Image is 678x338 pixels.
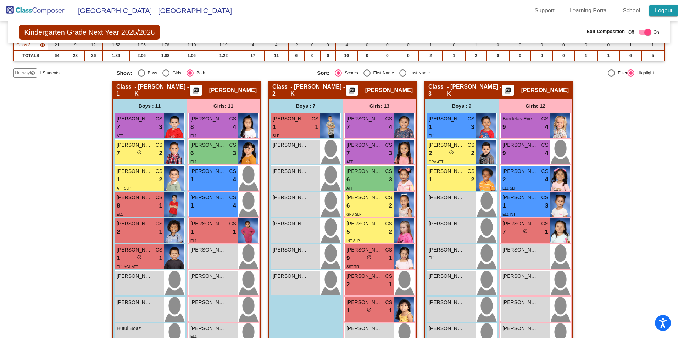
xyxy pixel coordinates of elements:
[117,141,152,149] span: [PERSON_NAME]
[273,141,308,149] span: [PERSON_NAME]
[502,213,516,216] span: EL1 INT
[419,40,443,50] td: 1
[134,83,189,97] span: - [PERSON_NAME] - K
[190,220,226,227] span: [PERSON_NAME] [PERSON_NAME]
[429,115,464,123] span: [PERSON_NAME]
[529,5,560,16] a: Support
[159,123,162,132] span: 3
[190,134,197,138] span: EL1
[190,85,202,96] button: Print Students Details
[346,85,358,96] button: Print Students Details
[336,40,357,50] td: 4
[499,99,572,113] div: Girls: 12
[48,40,66,50] td: 21
[190,141,226,149] span: [PERSON_NAME] Arianna
[117,201,120,210] span: 8
[429,149,432,158] span: 2
[191,87,200,97] mat-icon: picture_as_pdf
[346,239,360,243] span: INT SLP
[365,87,413,94] span: [PERSON_NAME]
[641,40,664,50] td: 1
[429,246,464,254] span: [PERSON_NAME]
[342,70,358,76] div: Scores
[429,175,432,184] span: 1
[233,175,236,184] span: 4
[389,149,392,158] span: 3
[346,141,382,149] span: [PERSON_NAME]
[385,115,392,123] span: CS
[466,50,487,61] td: 2
[502,220,538,227] span: [PERSON_NAME]
[357,50,377,61] td: 0
[190,160,197,164] span: EL1
[206,50,241,61] td: 1.22
[389,201,392,210] span: 2
[117,213,123,216] span: EL1
[502,115,538,123] span: Burdelas Eve
[425,99,499,113] div: Boys : 9
[367,307,372,312] span: do_not_disturb_alt
[233,149,236,158] span: 3
[66,40,85,50] td: 9
[429,134,435,138] span: EL1
[502,325,538,332] span: [PERSON_NAME]
[502,227,506,237] span: 7
[447,83,501,97] span: - [PERSON_NAME] -K
[190,149,194,158] span: 6
[502,123,506,132] span: 9
[574,50,597,61] td: 1
[346,325,382,332] span: [PERSON_NAME]
[233,201,236,210] span: 4
[159,201,162,210] span: 1
[233,227,236,237] span: 1
[269,99,343,113] div: Boys : 7
[346,194,382,201] span: [PERSON_NAME]
[346,272,382,280] span: [PERSON_NAME]
[129,40,154,50] td: 1.95
[288,50,305,61] td: 6
[229,141,236,149] span: CS
[545,201,548,210] span: 3
[229,115,236,123] span: CS
[389,175,392,184] span: 3
[102,40,129,50] td: 1.52
[156,115,162,123] span: CS
[190,201,194,210] span: 1
[429,299,464,306] span: [PERSON_NAME]
[468,115,474,123] span: CS
[154,40,177,50] td: 1.76
[654,29,659,35] span: On
[241,40,265,50] td: 4
[429,325,464,332] span: [PERSON_NAME]
[206,40,241,50] td: 1.19
[385,168,392,175] span: CS
[305,40,321,50] td: 0
[553,50,574,61] td: 0
[634,70,654,76] div: Highlight
[346,246,382,254] span: [PERSON_NAME]
[531,50,552,61] td: 0
[346,168,382,175] span: [PERSON_NAME]
[159,149,162,158] span: 2
[346,149,350,158] span: 7
[317,70,329,76] span: Sort:
[377,50,398,61] td: 0
[509,40,531,50] td: 0
[502,186,516,190] span: EL1 SLP
[346,201,350,210] span: 6
[502,272,538,280] span: [PERSON_NAME]
[487,50,509,61] td: 0
[429,141,464,149] span: [PERSON_NAME]
[116,83,134,97] span: Class 1
[619,40,641,50] td: 1
[273,220,308,227] span: [PERSON_NAME]
[117,70,133,76] span: Show:
[367,255,372,260] span: do_not_disturb_alt
[273,168,308,175] span: [PERSON_NAME]
[187,99,260,113] div: Girls: 11
[117,325,152,332] span: Hutui Boaz
[502,299,538,306] span: [PERSON_NAME]
[346,299,382,306] span: [PERSON_NAME]
[385,272,392,280] span: CS
[389,280,392,289] span: 1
